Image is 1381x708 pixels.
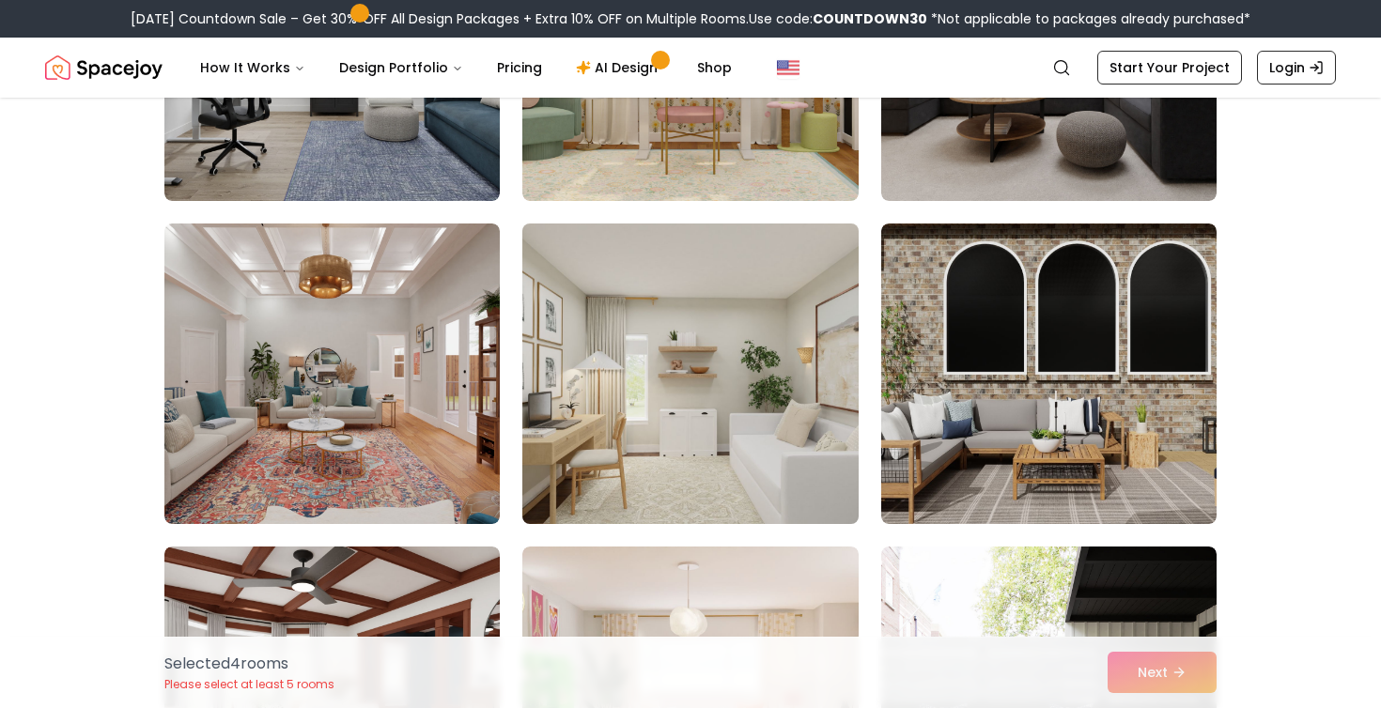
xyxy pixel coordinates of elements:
[514,216,866,531] img: Room room-32
[45,49,163,86] img: Spacejoy Logo
[777,56,799,79] img: United States
[164,677,334,692] p: Please select at least 5 rooms
[682,49,747,86] a: Shop
[749,9,927,28] span: Use code:
[164,223,500,524] img: Room room-31
[482,49,557,86] a: Pricing
[185,49,747,86] nav: Main
[881,223,1217,524] img: Room room-33
[164,653,334,675] p: Selected 4 room s
[927,9,1250,28] span: *Not applicable to packages already purchased*
[1097,51,1242,85] a: Start Your Project
[131,9,1250,28] div: [DATE] Countdown Sale – Get 30% OFF All Design Packages + Extra 10% OFF on Multiple Rooms.
[324,49,478,86] button: Design Portfolio
[45,49,163,86] a: Spacejoy
[561,49,678,86] a: AI Design
[45,38,1336,98] nav: Global
[813,9,927,28] b: COUNTDOWN30
[1257,51,1336,85] a: Login
[185,49,320,86] button: How It Works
